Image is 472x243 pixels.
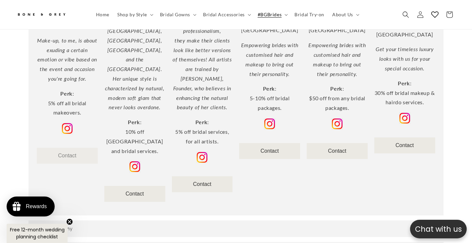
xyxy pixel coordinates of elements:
[160,12,190,18] span: Bridal Gowns
[197,152,208,163] img: Instagram | Bone and Grey Bridal
[28,220,444,237] summary: Photography
[17,9,66,20] img: Bone and Grey Bridal
[410,220,467,238] button: Open chatbox
[309,42,366,77] i: Empowering brides with customised hair and makeup to bring out their personality.
[156,8,199,22] summary: Bridal Gowns
[399,113,410,124] img: Instagram | Bone and Grey Bridal
[199,8,254,22] summary: Bridal Accessories
[307,26,368,36] p: [GEOGRAPHIC_DATA]
[37,37,97,82] i: Make-up, to me, is about exuding a certain emotion or vibe based on the event and occasion you're...
[14,7,85,23] a: Bone and Grey Bridal
[294,12,324,18] span: Bridal Try-on
[374,137,435,153] button: Contact
[264,118,275,129] img: Instagram | Bone and Grey Bridal
[376,46,434,72] i: Get your timeless luxury looks with us for your special occasion.
[328,148,346,154] a: Contact
[96,12,109,18] span: Home
[328,8,362,22] summary: About Us
[290,8,328,22] a: Bridal Try-on
[26,203,47,209] div: Rewards
[66,218,73,225] button: Close teaser
[239,26,300,36] p: [GEOGRAPHIC_DATA]
[410,223,467,235] p: Chat with us
[254,8,290,22] summary: #BGBrides
[395,142,414,148] a: Contact
[241,42,298,77] i: Empowering brides with customised hair and makeup to bring out their personality.
[398,7,413,22] summary: Search
[398,80,410,86] b: Perk
[374,30,435,40] p: [GEOGRAPHIC_DATA]
[195,119,207,125] b: Perk
[239,84,300,113] p: : 5-10% off bridal packages.
[172,177,233,193] button: Contact
[332,118,343,129] img: Instagram | Bone and Grey Bridal
[58,153,77,158] a: Contact
[307,143,368,159] button: Contact
[62,123,73,134] img: Instagram | Bone and Grey Bridal
[117,12,147,18] span: Shop by Style
[104,118,165,156] p: : 10% off [GEOGRAPHIC_DATA] and bridal services.
[7,224,68,243] div: Free 12-month wedding planning checklistClose teaser
[92,8,113,22] a: Home
[37,89,98,118] p: : 5% off all bridal makeovers.
[173,9,232,111] i: Known for their clean, natural makeovers and professionalism, they make their clients look like b...
[37,148,98,164] button: Contact
[374,79,435,107] p: : 30% off bridal makeup & hairdo services.
[332,12,353,18] span: About Us
[307,84,368,113] p: : $50 off from any bridal packages.
[172,118,233,146] p: : 5% off bridal services, for all artists.
[61,90,73,97] b: Perk
[261,148,279,154] a: Contact
[126,191,144,197] a: Contact
[258,12,282,18] span: #BGBrides
[203,12,245,18] span: Bridal Accessories
[113,8,156,22] summary: Shop by Style
[104,186,165,202] button: Contact
[331,86,342,92] b: Perk
[193,182,211,187] a: Contact
[10,226,65,240] span: Free 12-month wedding planning checklist
[239,143,300,159] button: Contact
[129,161,140,173] img: Instagram | Bone and Grey Bridal
[128,119,140,125] b: Perk
[263,86,275,92] b: Perk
